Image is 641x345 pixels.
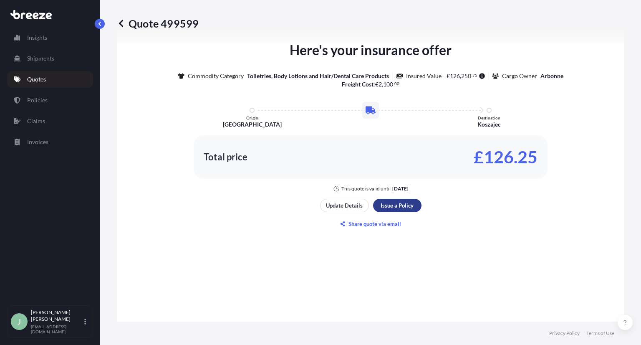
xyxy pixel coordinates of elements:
span: € [375,81,379,87]
p: Shipments [27,54,54,63]
p: Issue a Policy [381,201,414,210]
p: Claims [27,117,45,125]
a: Insights [7,29,93,46]
a: Invoices [7,134,93,150]
p: Origin [246,115,258,120]
p: Total price [204,153,247,161]
span: 2 [379,81,382,87]
a: Terms of Use [586,330,614,337]
p: Invoices [27,138,48,146]
p: Quote 499599 [117,17,199,30]
p: Cargo Owner [502,72,537,80]
a: Privacy Policy [549,330,580,337]
p: Policies [27,96,48,104]
button: Issue a Policy [373,199,421,212]
span: £ [447,73,450,79]
span: 100 [383,81,393,87]
p: [PERSON_NAME] [PERSON_NAME] [31,309,83,322]
span: , [382,81,383,87]
span: , [460,73,461,79]
p: [DATE] [392,185,409,192]
p: Koszajec [477,120,501,129]
p: Insights [27,33,47,42]
button: Update Details [320,199,369,212]
p: Arbonne [540,72,563,80]
span: 250 [461,73,471,79]
button: Share quote via email [320,217,421,231]
p: : [342,80,400,89]
span: 75 [472,74,477,77]
p: Share quote via email [348,220,401,228]
span: 126 [450,73,460,79]
span: J [18,317,21,326]
a: Shipments [7,50,93,67]
b: Freight Cost [342,81,373,88]
p: Insured Value [406,72,442,80]
p: Update Details [326,201,363,210]
a: Quotes [7,71,93,88]
p: Commodity Category [188,72,244,80]
span: 00 [394,82,399,85]
a: Claims [7,113,93,129]
p: Quotes [27,75,46,84]
p: Toiletries, Body Lotions and Hair/Dental Care Products [247,72,389,80]
p: This quote is valid until [341,185,391,192]
p: £126.25 [474,150,538,164]
p: [GEOGRAPHIC_DATA] [223,120,282,129]
p: Destination [478,115,500,120]
p: [EMAIL_ADDRESS][DOMAIN_NAME] [31,324,83,334]
p: Here's your insurance offer [290,40,452,60]
a: Policies [7,92,93,109]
